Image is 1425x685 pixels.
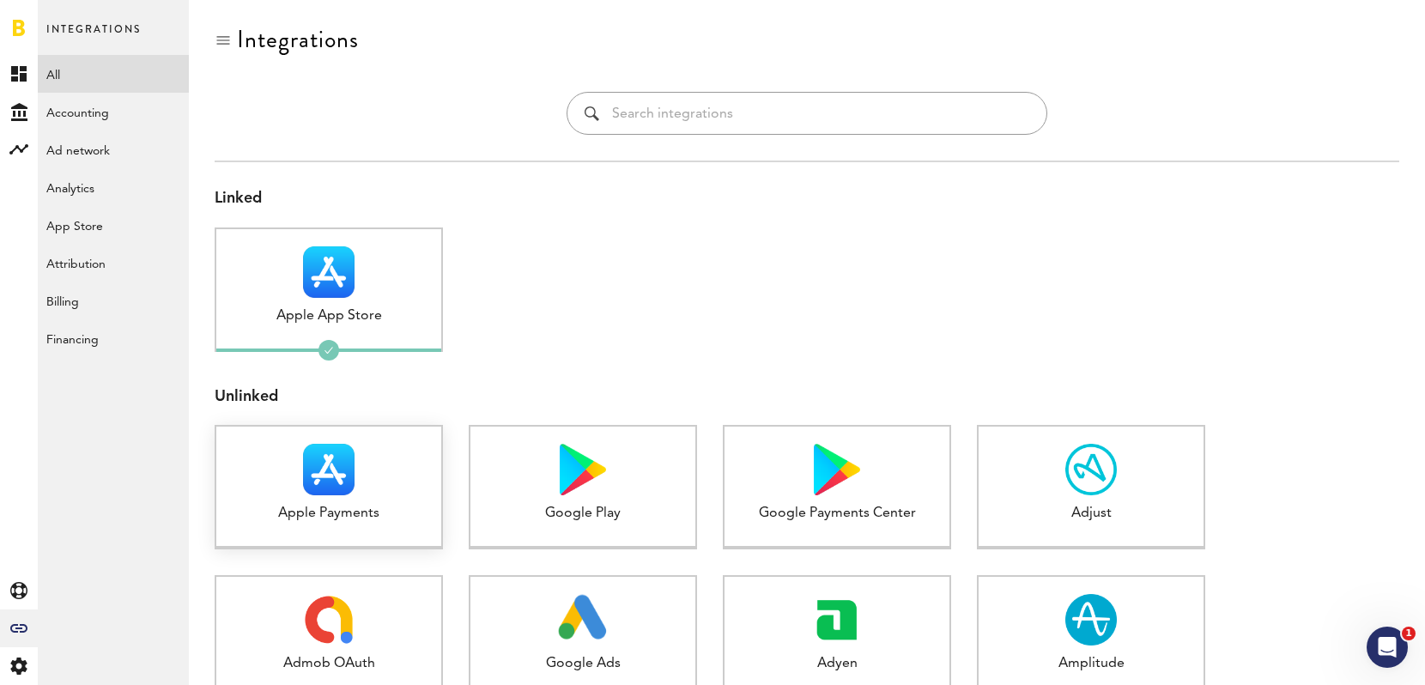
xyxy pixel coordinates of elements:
[216,654,441,674] div: Admob OAuth
[38,55,189,93] a: All
[38,168,189,206] a: Analytics
[216,306,441,326] div: Apple App Store
[215,188,1399,210] div: Linked
[814,444,860,495] img: Google Payments Center
[470,654,695,674] div: Google Ads
[303,246,355,298] img: Apple App Store
[1367,627,1408,668] iframe: Intercom live chat
[38,130,189,168] a: Ad network
[979,654,1204,674] div: Amplitude
[38,93,189,130] a: Accounting
[303,444,355,495] img: Apple Payments
[558,594,609,646] img: Google Ads
[560,444,606,495] img: Google Play
[725,504,949,524] div: Google Payments Center
[36,12,98,27] span: Support
[1065,594,1117,646] img: Amplitude
[38,244,189,282] a: Attribution
[216,504,441,524] div: Apple Payments
[215,386,1399,409] div: Unlinked
[811,594,863,646] img: Adyen
[725,654,949,674] div: Adyen
[46,19,141,55] span: Integrations
[1402,627,1416,640] span: 1
[1065,444,1117,495] img: Adjust
[979,504,1204,524] div: Adjust
[38,206,189,244] a: App Store
[303,594,355,646] img: Admob OAuth
[612,93,1029,134] input: Search integrations
[237,26,359,53] div: Integrations
[38,319,189,357] a: Financing
[38,282,189,319] a: Billing
[470,504,695,524] div: Google Play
